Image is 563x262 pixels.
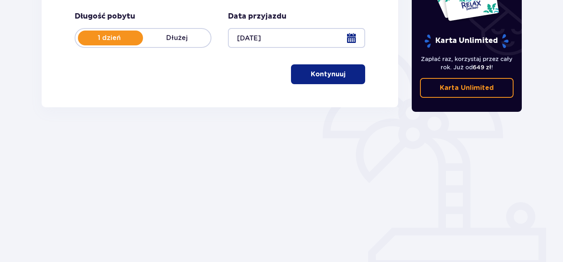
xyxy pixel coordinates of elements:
p: Zapłać raz, korzystaj przez cały rok. Już od ! [420,55,514,71]
p: Dłużej [143,33,211,42]
p: Data przyjazdu [228,12,286,21]
p: Długość pobytu [75,12,135,21]
button: Kontynuuj [291,64,365,84]
p: 1 dzień [75,33,143,42]
span: 649 zł [473,64,491,71]
p: Karta Unlimited [440,83,494,92]
p: Kontynuuj [311,70,345,79]
a: Karta Unlimited [420,78,514,98]
p: Karta Unlimited [424,34,509,48]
